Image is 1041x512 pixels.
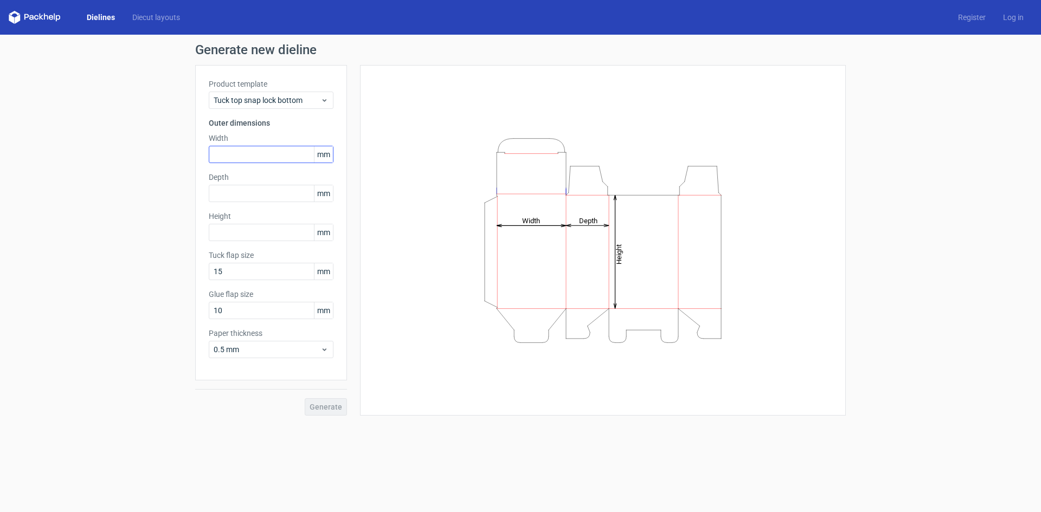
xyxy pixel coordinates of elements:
label: Width [209,133,333,144]
span: mm [314,263,333,280]
a: Dielines [78,12,124,23]
tspan: Height [615,244,623,264]
span: mm [314,224,333,241]
span: Tuck top snap lock bottom [214,95,320,106]
a: Log in [994,12,1032,23]
label: Glue flap size [209,289,333,300]
tspan: Width [522,216,540,224]
span: mm [314,185,333,202]
label: Depth [209,172,333,183]
h3: Outer dimensions [209,118,333,128]
label: Height [209,211,333,222]
a: Register [949,12,994,23]
span: mm [314,146,333,163]
h1: Generate new dieline [195,43,846,56]
label: Product template [209,79,333,89]
span: 0.5 mm [214,344,320,355]
label: Paper thickness [209,328,333,339]
tspan: Depth [579,216,597,224]
label: Tuck flap size [209,250,333,261]
a: Diecut layouts [124,12,189,23]
span: mm [314,302,333,319]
